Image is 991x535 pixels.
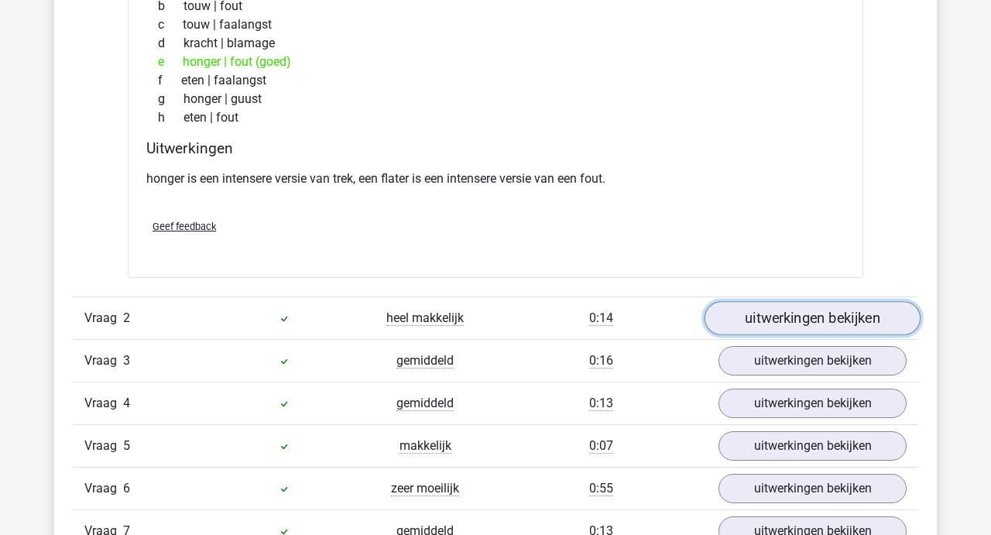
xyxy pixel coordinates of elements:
[153,221,216,232] span: Geef feedback
[123,438,130,453] span: 5
[146,170,845,188] p: honger is een intensere versie van trek, een flater is een intensere versie van een fout.
[146,34,845,53] div: kracht | blamage
[589,438,613,454] span: 0:07
[123,481,130,496] span: 6
[158,90,183,108] span: g
[84,394,123,413] span: Vraag
[718,389,907,418] a: uitwerkingen bekijken
[123,353,130,368] span: 3
[589,396,613,411] span: 0:13
[158,71,181,90] span: f
[705,301,921,335] a: uitwerkingen bekijken
[146,71,845,90] div: eten | faalangst
[146,108,845,127] div: eten | fout
[589,353,613,369] span: 0:16
[158,15,183,34] span: c
[158,34,183,53] span: d
[84,352,123,370] span: Vraag
[84,309,123,328] span: Vraag
[396,353,454,369] span: gemiddeld
[146,90,845,108] div: honger | guust
[146,15,845,34] div: touw | faalangst
[718,474,907,503] a: uitwerkingen bekijken
[718,346,907,376] a: uitwerkingen bekijken
[391,481,459,496] span: zeer moeilijk
[146,53,845,71] div: honger | fout (goed)
[386,310,464,326] span: heel makkelijk
[396,396,454,411] span: gemiddeld
[589,310,613,326] span: 0:14
[718,431,907,461] a: uitwerkingen bekijken
[589,481,613,496] span: 0:55
[84,479,123,498] span: Vraag
[399,438,451,454] span: makkelijk
[158,53,183,71] span: e
[158,108,183,127] span: h
[84,437,123,455] span: Vraag
[123,310,130,325] span: 2
[146,139,845,157] h4: Uitwerkingen
[123,396,130,410] span: 4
